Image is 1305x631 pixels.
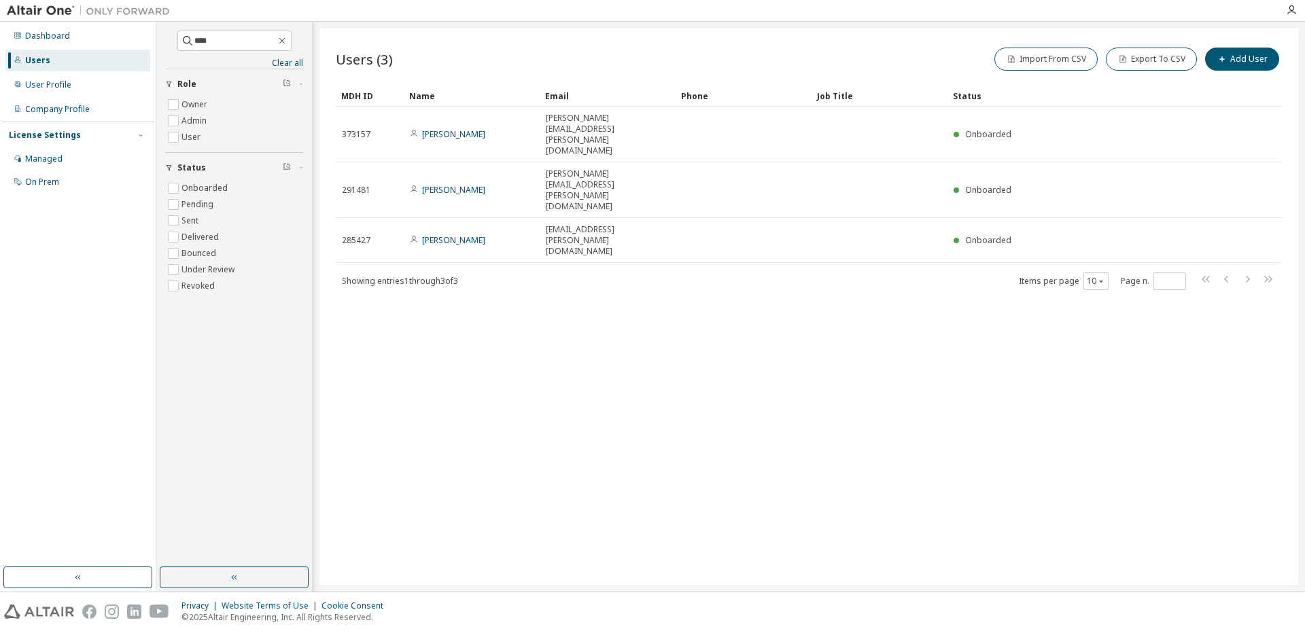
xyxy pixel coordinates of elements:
[165,69,303,99] button: Role
[965,234,1011,246] span: Onboarded
[1019,272,1109,290] span: Items per page
[105,605,119,619] img: instagram.svg
[409,85,534,107] div: Name
[953,85,1211,107] div: Status
[127,605,141,619] img: linkedin.svg
[181,96,210,113] label: Owner
[181,180,230,196] label: Onboarded
[181,113,209,129] label: Admin
[681,85,806,107] div: Phone
[422,184,485,196] a: [PERSON_NAME]
[165,153,303,183] button: Status
[283,162,291,173] span: Clear filter
[25,55,50,66] div: Users
[1121,272,1186,290] span: Page n.
[1087,276,1105,287] button: 10
[283,79,291,90] span: Clear filter
[177,162,206,173] span: Status
[965,184,1011,196] span: Onboarded
[545,85,670,107] div: Email
[181,196,216,213] label: Pending
[994,48,1098,71] button: Import From CSV
[342,275,458,287] span: Showing entries 1 through 3 of 3
[341,85,398,107] div: MDH ID
[25,154,63,164] div: Managed
[165,58,303,69] a: Clear all
[817,85,942,107] div: Job Title
[181,129,203,145] label: User
[7,4,177,18] img: Altair One
[342,129,370,140] span: 373157
[181,611,391,623] p: © 2025 Altair Engineering, Inc. All Rights Reserved.
[181,229,222,245] label: Delivered
[9,130,81,141] div: License Settings
[25,79,71,90] div: User Profile
[321,600,391,611] div: Cookie Consent
[1205,48,1279,71] button: Add User
[25,104,90,115] div: Company Profile
[25,177,59,187] div: On Prem
[181,278,217,294] label: Revoked
[222,600,321,611] div: Website Terms of Use
[181,213,201,229] label: Sent
[150,605,169,619] img: youtube.svg
[1106,48,1197,71] button: Export To CSV
[422,128,485,140] a: [PERSON_NAME]
[965,128,1011,140] span: Onboarded
[181,262,237,278] label: Under Review
[4,605,74,619] img: altair_logo.svg
[181,245,219,262] label: Bounced
[336,50,393,69] span: Users (3)
[25,31,70,41] div: Dashboard
[546,113,669,156] span: [PERSON_NAME][EMAIL_ADDRESS][PERSON_NAME][DOMAIN_NAME]
[546,168,669,212] span: [PERSON_NAME][EMAIL_ADDRESS][PERSON_NAME][DOMAIN_NAME]
[82,605,97,619] img: facebook.svg
[342,185,370,196] span: 291481
[181,600,222,611] div: Privacy
[546,224,669,257] span: [EMAIL_ADDRESS][PERSON_NAME][DOMAIN_NAME]
[342,235,370,246] span: 285427
[177,79,196,90] span: Role
[422,234,485,246] a: [PERSON_NAME]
